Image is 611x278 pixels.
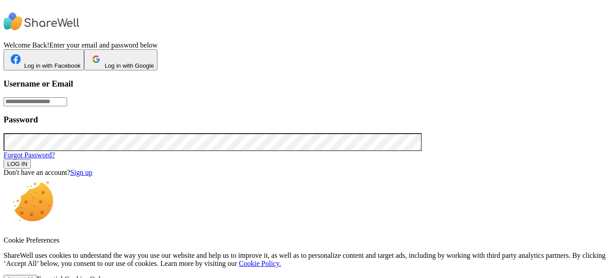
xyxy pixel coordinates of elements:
[105,62,154,69] span: Log in with Google
[7,161,27,167] span: LOG IN
[4,252,607,268] p: ShareWell uses cookies to understand the way you use our website and help us to improve it, as we...
[4,169,70,176] span: Don't have an account?
[7,51,24,68] img: ShareWell Logomark
[4,236,607,244] p: Cookie Preferences
[4,4,80,39] img: ShareWell Logo
[24,62,81,69] span: Log in with Facebook
[4,79,607,89] h3: Username or Email
[4,49,84,70] button: Log in with Facebook
[4,151,55,159] a: Forgot Password?
[70,169,92,176] a: Sign up
[4,41,49,49] span: Welcome Back!
[4,159,31,169] button: LOG IN
[4,115,607,125] h3: Password
[239,260,281,267] a: Cookie Policy.
[88,51,105,68] img: ShareWell Logomark
[84,49,157,70] button: Log in with Google
[49,41,157,49] span: Enter your email and password below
